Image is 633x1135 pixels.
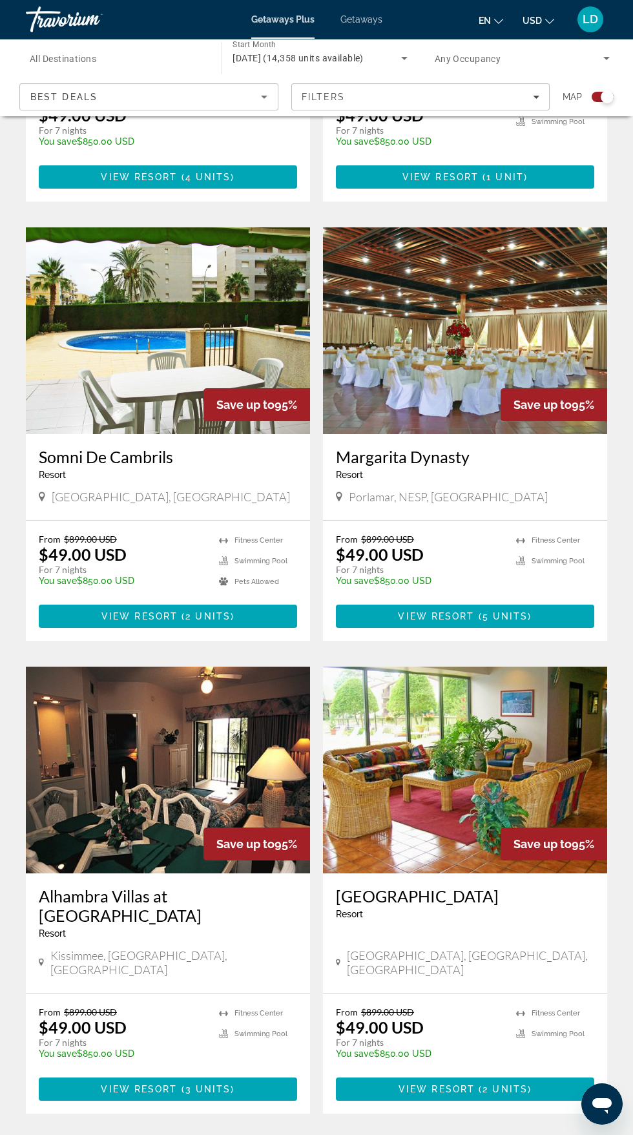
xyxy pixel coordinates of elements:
p: For 7 nights [39,564,206,576]
span: ( ) [475,611,532,621]
span: You save [39,136,77,147]
span: Fitness Center [234,536,283,545]
span: [DATE] (14,358 units available) [233,53,364,63]
button: View Resort(2 units) [39,605,297,628]
span: From [39,534,61,545]
iframe: Button to launch messaging window [581,1083,623,1125]
p: $850.00 USD [336,1048,503,1059]
span: Start Month [233,40,276,49]
span: You save [39,576,77,586]
span: Any Occupancy [435,54,501,64]
span: ( ) [178,172,235,182]
p: For 7 nights [336,125,503,136]
span: View Resort [398,611,474,621]
span: ( ) [479,172,528,182]
p: $850.00 USD [336,576,503,586]
div: 95% [501,828,607,860]
input: Select destination [30,51,205,67]
p: $850.00 USD [39,576,206,586]
mat-select: Sort by [30,89,267,105]
p: For 7 nights [336,1037,503,1048]
button: User Menu [574,6,607,33]
span: Save up to [216,398,275,411]
span: $899.00 USD [361,1006,414,1017]
span: View Resort [402,172,479,182]
a: Margarita Dynasty [336,447,594,466]
a: View Resort(3 units) [39,1078,297,1101]
span: $899.00 USD [64,534,117,545]
span: en [479,16,491,26]
span: Resort [336,909,363,919]
span: Swimming Pool [532,557,585,565]
a: Somni De Cambrils [26,227,310,434]
img: Margarita Dynasty [323,227,607,434]
span: Save up to [216,837,275,851]
p: $49.00 USD [336,1017,424,1037]
span: Kissimmee, [GEOGRAPHIC_DATA], [GEOGRAPHIC_DATA] [50,948,297,977]
span: View Resort [101,611,178,621]
span: Fitness Center [234,1009,283,1017]
span: Fitness Center [532,536,580,545]
a: Getaways Plus [251,14,315,25]
p: $49.00 USD [336,545,424,564]
p: $850.00 USD [39,1048,206,1059]
span: Swimming Pool [234,557,287,565]
span: From [39,1006,61,1017]
p: For 7 nights [39,1037,206,1048]
span: 4 units [185,172,231,182]
span: [GEOGRAPHIC_DATA], [GEOGRAPHIC_DATA] [52,490,290,504]
a: Travorium [26,3,155,36]
button: View Resort(4 units) [39,165,297,189]
span: You save [336,576,374,586]
a: Alhambra Villas at [GEOGRAPHIC_DATA] [39,886,297,925]
p: For 7 nights [336,564,503,576]
span: ( ) [178,611,234,621]
span: ( ) [475,1084,532,1094]
span: Swimming Pool [532,118,585,126]
a: Somni De Cambrils [39,447,297,466]
div: 95% [203,828,310,860]
a: Getaways [340,14,382,25]
p: $850.00 USD [39,136,284,147]
span: From [336,534,358,545]
span: USD [523,16,542,26]
span: Resort [336,470,363,480]
span: Resort [39,928,66,939]
p: $850.00 USD [336,136,503,147]
span: You save [336,136,374,147]
span: Filters [302,92,346,102]
span: Best Deals [30,92,98,102]
p: $49.00 USD [39,1017,127,1037]
button: View Resort(1 unit) [336,165,594,189]
p: For 7 nights [39,125,284,136]
button: Change currency [523,11,554,30]
span: 3 units [185,1084,231,1094]
a: [GEOGRAPHIC_DATA] [336,886,594,906]
span: View Resort [399,1084,475,1094]
span: [GEOGRAPHIC_DATA], [GEOGRAPHIC_DATA], [GEOGRAPHIC_DATA] [347,948,594,977]
span: Swimming Pool [234,1030,287,1038]
button: View Resort(2 units) [336,1078,594,1101]
span: Pets Allowed [234,578,279,586]
button: Change language [479,11,503,30]
span: Save up to [514,837,572,851]
div: 95% [203,388,310,421]
span: LD [583,13,598,26]
a: SunBay Resort [323,667,607,873]
img: Alhambra Villas at Poinciana [26,667,310,873]
span: 5 units [483,611,528,621]
span: $899.00 USD [64,1006,117,1017]
span: Swimming Pool [532,1030,585,1038]
span: View Resort [101,172,177,182]
button: View Resort(5 units) [336,605,594,628]
span: Fitness Center [532,1009,580,1017]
